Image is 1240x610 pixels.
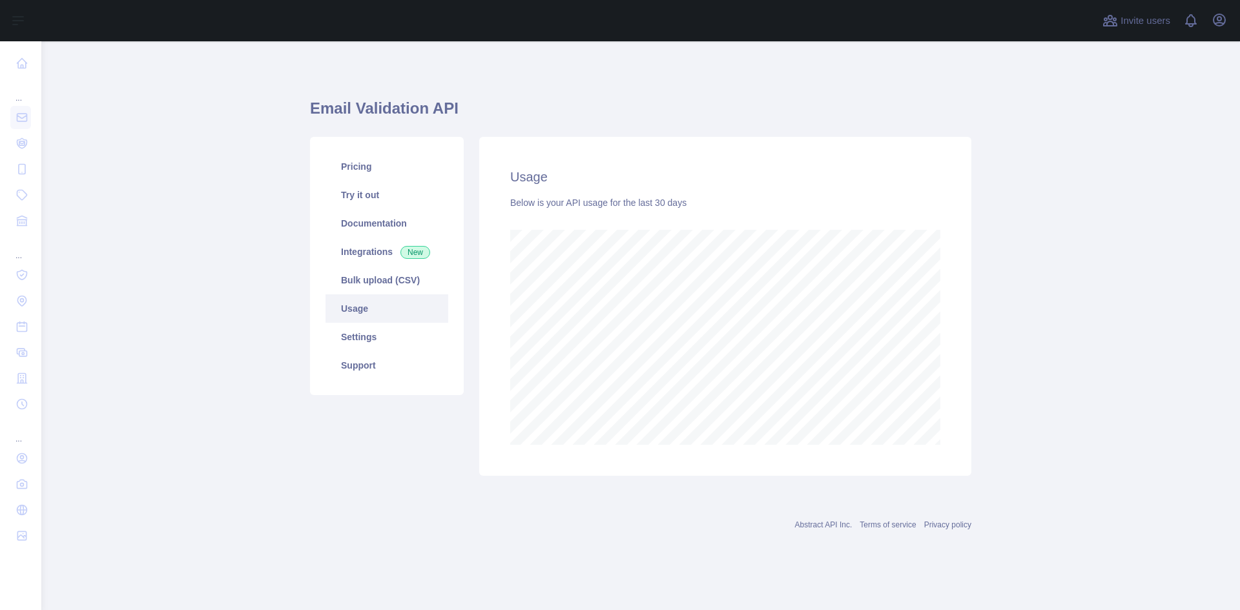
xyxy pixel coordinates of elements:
span: New [400,246,430,259]
a: Bulk upload (CSV) [325,266,448,294]
div: ... [10,77,31,103]
h1: Email Validation API [310,98,971,129]
div: Below is your API usage for the last 30 days [510,196,940,209]
a: Pricing [325,152,448,181]
a: Support [325,351,448,380]
a: Usage [325,294,448,323]
a: Documentation [325,209,448,238]
a: Terms of service [860,520,916,529]
span: Invite users [1121,14,1170,28]
div: ... [10,235,31,261]
a: Try it out [325,181,448,209]
div: ... [10,418,31,444]
h2: Usage [510,168,940,186]
a: Integrations New [325,238,448,266]
a: Privacy policy [924,520,971,529]
a: Settings [325,323,448,351]
button: Invite users [1100,10,1173,31]
a: Abstract API Inc. [795,520,852,529]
